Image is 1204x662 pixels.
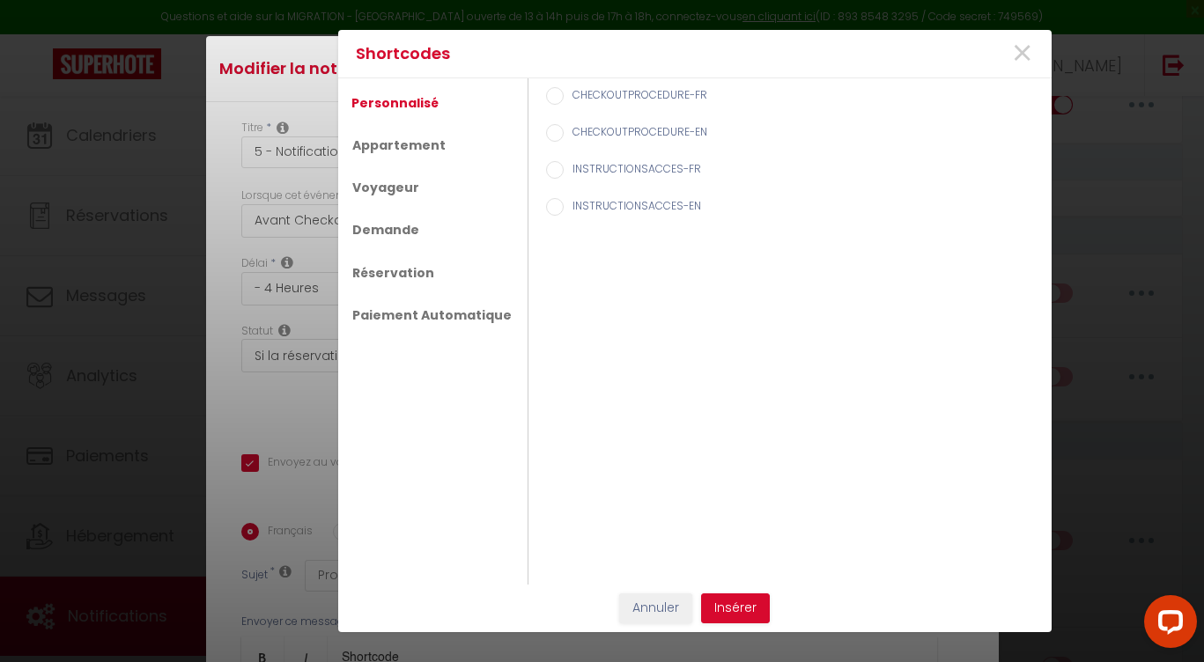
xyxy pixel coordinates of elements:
[564,161,701,180] label: INSTRUCTIONSACCES-FR
[564,87,707,107] label: CHECKOUTPROCEDURE-FR
[564,124,707,143] label: CHECKOUTPROCEDURE-EN
[356,41,801,66] h4: Shortcodes
[343,256,444,290] a: Réservation
[1011,35,1033,73] button: Close
[564,198,701,217] label: INSTRUCTIONSACCES-EN
[343,213,429,246] a: Demande
[343,171,429,204] a: Voyageur
[1130,588,1204,662] iframe: LiveChat chat widget
[343,298,521,332] a: Paiement Automatique
[343,129,455,162] a: Appartement
[619,593,692,623] button: Annuler
[701,593,770,623] button: Insérer
[343,87,447,119] a: Personnalisé
[1011,27,1033,80] span: ×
